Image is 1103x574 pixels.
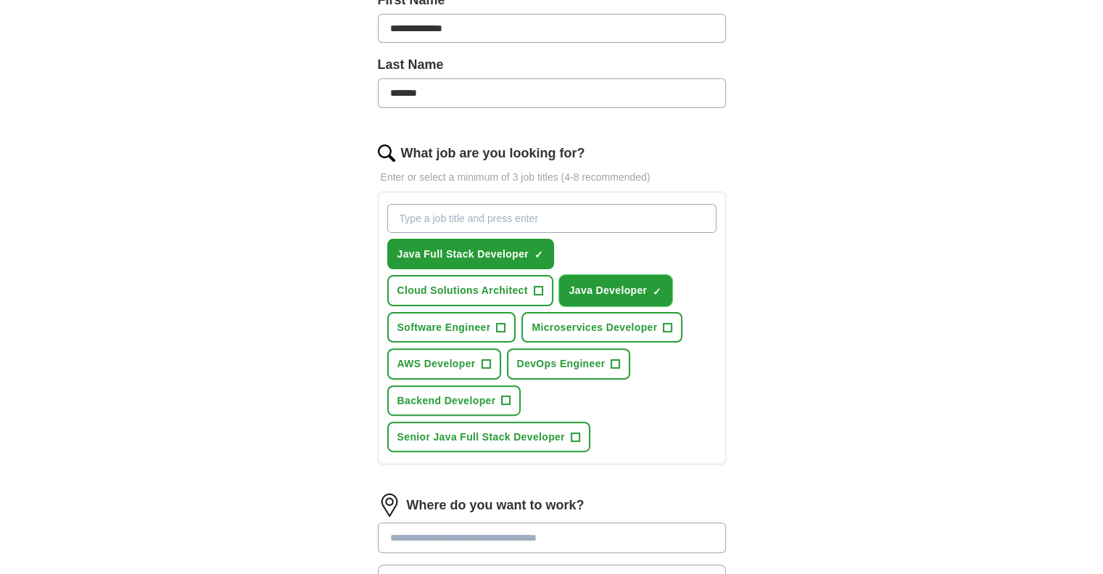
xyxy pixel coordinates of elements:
[653,286,661,298] span: ✓
[387,275,553,306] button: Cloud Solutions Architect
[397,429,565,445] span: Senior Java Full Stack Developer
[397,356,476,372] span: AWS Developer
[378,169,726,185] p: Enter or select a minimum of 3 job titles (4-8 recommended)
[387,204,716,233] input: Type a job title and press enter
[401,143,585,164] label: What job are you looking for?
[378,493,401,517] img: location.png
[387,348,501,379] button: AWS Developer
[378,54,726,75] label: Last Name
[517,356,606,372] span: DevOps Engineer
[397,393,496,409] span: Backend Developer
[378,144,395,162] img: search.png
[397,246,529,262] span: Java Full Stack Developer
[397,282,528,298] span: Cloud Solutions Architect
[387,385,521,416] button: Backend Developer
[387,312,516,343] button: Software Engineer
[387,422,590,452] button: Senior Java Full Stack Developer
[507,348,631,379] button: DevOps Engineer
[521,312,682,343] button: Microservices Developer
[534,249,543,261] span: ✓
[569,282,648,298] span: Java Developer
[397,319,491,335] span: Software Engineer
[387,239,555,269] button: Java Full Stack Developer✓
[559,275,673,306] button: Java Developer✓
[407,495,584,516] label: Where do you want to work?
[532,319,657,335] span: Microservices Developer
